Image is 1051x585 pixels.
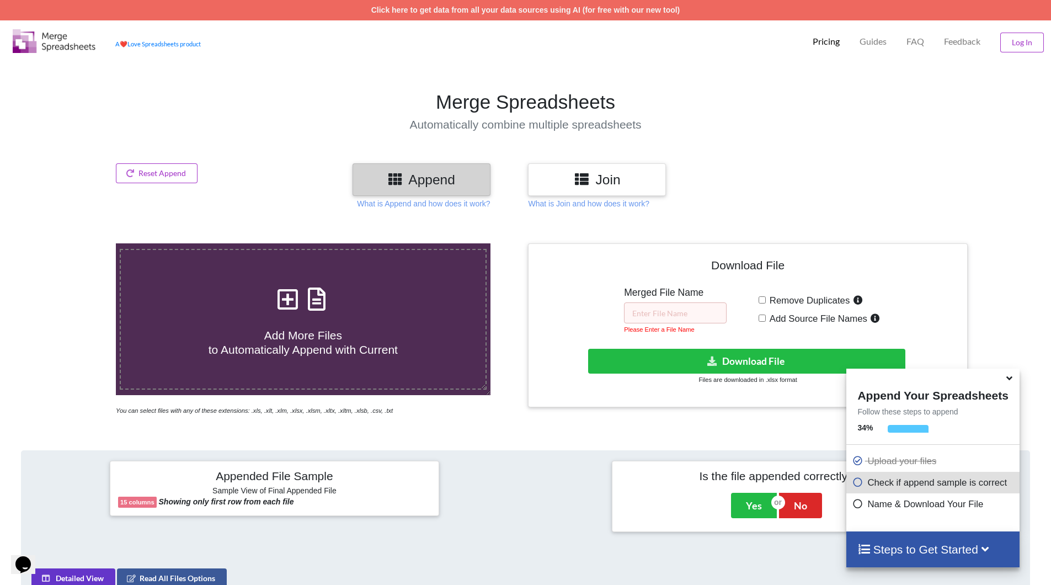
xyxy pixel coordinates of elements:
span: Feedback [944,37,980,46]
a: Click here to get data from all your data sources using AI (for free with our new tool) [371,6,680,14]
b: Showing only first row from each file [159,497,294,506]
b: 34 % [857,423,873,432]
button: Download File [588,349,905,374]
h4: Appended File Sample [118,469,431,485]
h4: Append Your Spreadsheets [846,386,1019,402]
h6: Sample View of Final Appended File [118,486,431,497]
a: AheartLove Spreadsheets product [115,40,201,47]
h4: Steps to Get Started [857,543,1008,556]
h3: Join [536,172,658,188]
p: Guides [860,36,887,47]
h4: Download File [536,252,959,283]
span: Add Source File Names [766,313,867,324]
h5: Merged File Name [624,287,727,299]
h4: Is the file appended correctly? [620,469,933,483]
span: Add More Files to Automatically Append with Current [209,329,398,355]
p: Pricing [813,36,840,47]
p: What is Append and how does it work? [357,198,490,209]
p: Check if append sample is correct [852,476,1016,490]
input: Enter File Name [624,302,727,323]
iframe: chat widget [11,541,46,574]
span: Remove Duplicates [766,295,850,306]
span: heart [120,40,127,47]
button: Log In [1000,33,1044,52]
small: Files are downloaded in .xlsx format [698,376,797,383]
img: Logo.png [13,29,95,53]
p: Name & Download Your File [852,497,1016,511]
p: What is Join and how does it work? [528,198,649,209]
h3: Append [361,172,482,188]
button: No [779,493,822,518]
i: You can select files with any of these extensions: .xls, .xlt, .xlm, .xlsx, .xlsm, .xltx, .xltm, ... [116,407,393,414]
button: Yes [731,493,777,518]
p: Upload your files [852,454,1016,468]
b: 15 columns [120,499,154,506]
p: Follow these steps to append [846,406,1019,417]
small: Please Enter a File Name [624,326,694,333]
p: FAQ [906,36,924,47]
button: Reset Append [116,163,198,183]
